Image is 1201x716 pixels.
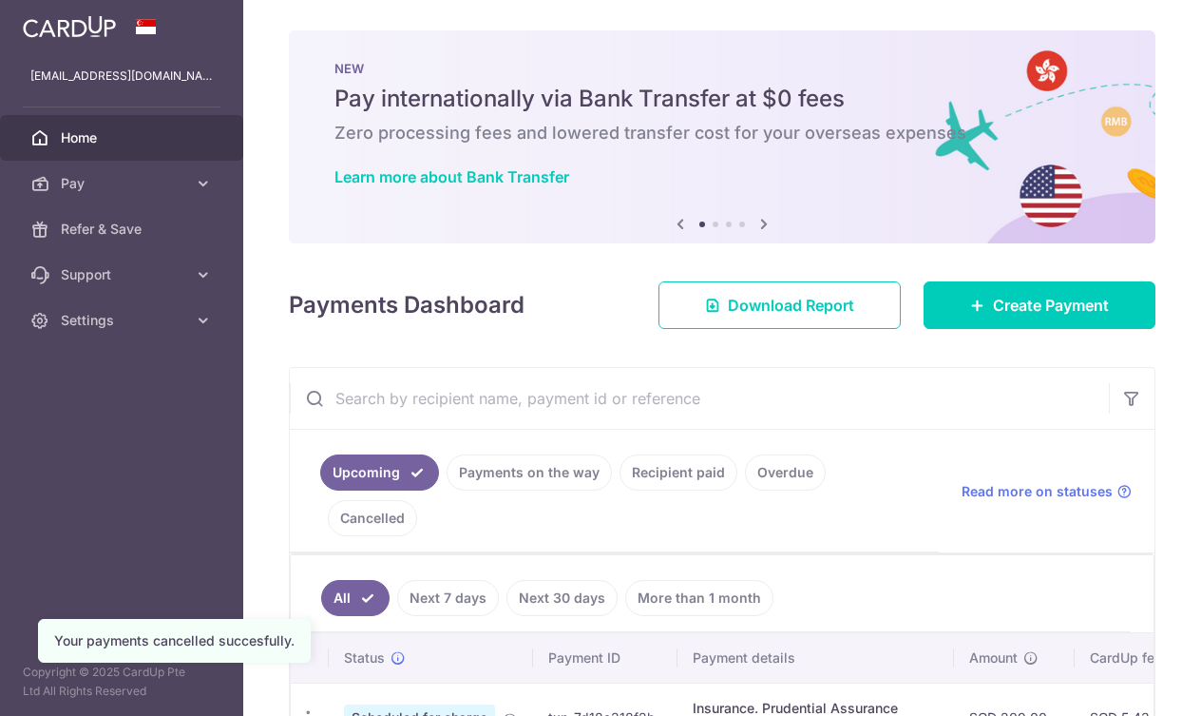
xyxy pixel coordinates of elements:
[321,580,390,616] a: All
[61,174,186,193] span: Pay
[289,30,1155,243] img: Bank transfer banner
[620,455,737,491] a: Recipient paid
[924,281,1155,329] a: Create Payment
[993,294,1109,317] span: Create Payment
[625,580,773,616] a: More than 1 month
[334,61,1110,76] p: NEW
[334,84,1110,114] h5: Pay internationally via Bank Transfer at $0 fees
[728,294,854,317] span: Download Report
[397,580,499,616] a: Next 7 days
[61,128,186,147] span: Home
[30,67,213,86] p: [EMAIL_ADDRESS][DOMAIN_NAME]
[1090,648,1162,668] span: CardUp fee
[962,482,1113,501] span: Read more on statuses
[23,15,116,38] img: CardUp
[677,633,954,683] th: Payment details
[334,167,569,186] a: Learn more about Bank Transfer
[320,455,439,491] a: Upcoming
[61,311,186,330] span: Settings
[658,281,901,329] a: Download Report
[969,648,1018,668] span: Amount
[506,580,618,616] a: Next 30 days
[61,265,186,284] span: Support
[289,288,524,322] h4: Payments Dashboard
[334,122,1110,145] h6: Zero processing fees and lowered transfer cost for your overseas expenses
[962,482,1132,501] a: Read more on statuses
[54,631,295,650] div: Your payments cancelled succesfully.
[447,455,612,491] a: Payments on the way
[745,455,826,491] a: Overdue
[533,633,677,683] th: Payment ID
[344,648,385,668] span: Status
[61,220,186,239] span: Refer & Save
[290,368,1109,429] input: Search by recipient name, payment id or reference
[328,500,417,536] a: Cancelled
